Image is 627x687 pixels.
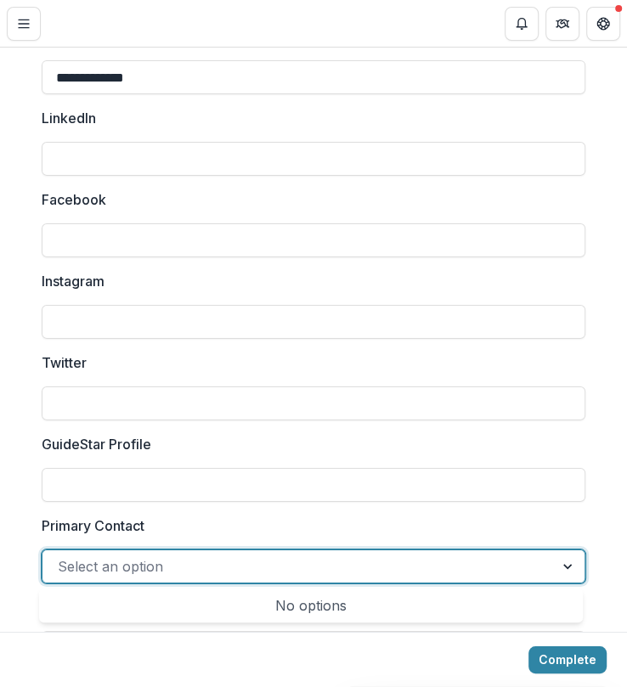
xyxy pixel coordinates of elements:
[42,515,144,536] p: Primary Contact
[528,646,607,673] button: Complete
[7,7,41,41] button: Toggle Menu
[39,588,583,622] div: Select options list
[42,352,87,373] p: Twitter
[42,108,96,128] p: LinkedIn
[505,7,539,41] button: Notifications
[42,434,151,454] p: GuideStar Profile
[586,7,620,41] button: Get Help
[42,271,104,291] p: Instagram
[42,189,106,210] p: Facebook
[42,588,579,622] div: No options
[545,7,579,41] button: Partners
